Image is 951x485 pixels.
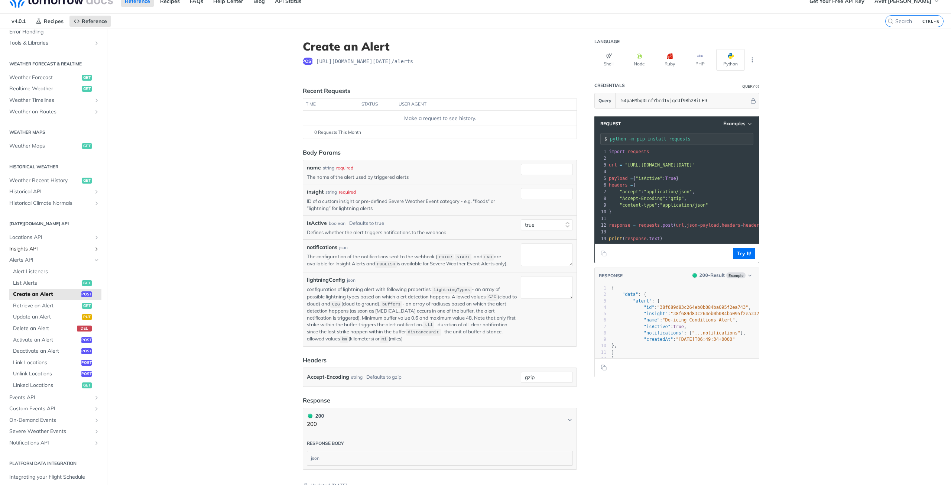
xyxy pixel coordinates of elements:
[9,346,101,357] a: Deactivate an Alertpost
[9,394,92,401] span: Events API
[676,337,735,342] span: "[DATE]T06:49:34+0000"
[6,437,101,449] a: Notifications APIShow subpages for Notifications API
[351,372,363,382] div: string
[9,300,101,311] a: Retrieve an Alertget
[307,451,572,465] div: json
[13,313,80,321] span: Update an Alert
[9,177,80,184] span: Weather Recent History
[77,326,92,332] span: del
[716,49,745,71] button: Python
[6,460,101,467] h2: Platform DATA integration
[9,428,92,435] span: Severe Weather Events
[82,18,107,25] span: Reference
[598,248,609,259] button: Copy to clipboard
[611,305,751,310] span: : ,
[686,49,714,71] button: PHP
[489,295,496,300] span: C2C
[595,330,606,336] div: 8
[644,330,684,336] span: "notifications"
[13,325,75,332] span: Delete an Alert
[9,334,101,346] a: Activate an Alertpost
[6,140,101,152] a: Weather Mapsget
[82,303,92,309] span: get
[639,223,660,228] span: requests
[595,222,607,229] div: 12
[336,165,353,171] div: required
[595,162,607,168] div: 3
[742,84,755,89] div: Query
[6,72,101,83] a: Weather Forecastget
[82,314,92,320] span: put
[726,272,746,278] span: Example
[7,16,30,27] span: v4.0.1
[382,337,387,342] span: mi
[9,188,92,195] span: Historical API
[342,337,347,342] span: km
[594,49,623,71] button: Shell
[733,248,755,259] button: Try It!
[94,395,100,401] button: Show subpages for Events API
[94,40,100,46] button: Show subpages for Tools & Libraries
[6,61,101,67] h2: Weather Forecast & realtime
[611,298,660,304] span: : {
[308,414,312,418] span: 200
[329,220,345,227] div: boolean
[325,189,337,195] div: string
[9,245,92,253] span: Insights API
[609,162,617,168] span: url
[700,272,708,278] span: 200
[597,121,621,127] span: Request
[6,26,101,38] a: Error Handling
[9,200,92,207] span: Historical Climate Normals
[595,324,606,330] div: 7
[595,93,616,108] button: Query
[663,223,674,228] span: post
[81,337,92,343] span: post
[9,357,101,368] a: Link Locationspost
[692,273,697,278] span: 200
[94,257,100,263] button: Hide subpages for Alerts API
[307,198,518,211] p: ID of a custom insight or pre-defined Severe Weather Event category - e.g. "floods" or ”lightning...
[747,54,758,65] button: More Languages
[94,97,100,103] button: Show subpages for Weather Timelines
[595,235,607,242] div: 14
[13,336,79,344] span: Activate an Alert
[598,97,611,104] span: Query
[721,120,755,127] button: Examples
[13,279,80,287] span: List Alerts
[595,168,607,175] div: 4
[595,175,607,182] div: 5
[359,98,396,110] th: status
[595,356,606,362] div: 12
[6,175,101,186] a: Weather Recent Historyget
[9,278,101,289] a: List Alertsget
[609,223,765,228] span: . ( , , )
[6,164,101,170] h2: Historical Weather
[625,236,646,241] span: response
[668,196,684,201] span: "gzip"
[620,162,622,168] span: =
[94,406,100,412] button: Show subpages for Custom Events API
[660,203,708,208] span: "application/json"
[81,371,92,377] span: post
[742,84,759,89] div: QueryInformation
[611,317,738,323] span: : ,
[307,412,324,420] div: 200
[349,220,384,227] div: Defaults to true
[9,380,101,391] a: Linked Locationsget
[887,18,893,24] svg: Search
[633,223,636,228] span: =
[366,372,402,382] div: Defaults to gzip
[303,86,350,95] div: Recent Requests
[69,16,111,27] a: Reference
[307,420,324,429] p: 200
[484,255,492,260] span: END
[617,93,749,108] input: apikey
[630,176,633,181] span: =
[609,182,636,188] span: {
[595,285,606,291] div: 1
[567,417,573,423] svg: Chevron
[396,98,562,110] th: user agent
[303,356,327,365] div: Headers
[628,149,649,154] span: requests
